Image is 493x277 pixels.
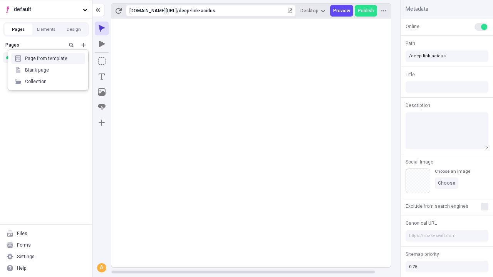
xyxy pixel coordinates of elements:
[25,78,47,85] div: Collection
[179,8,286,14] div: deep-link-acidus
[330,5,353,17] button: Preview
[438,180,455,186] span: Choose
[32,23,60,35] button: Elements
[79,40,88,50] button: Add new
[17,265,27,271] div: Help
[358,8,374,14] span: Publish
[177,8,179,14] div: /
[406,102,430,109] span: Description
[297,5,329,17] button: Desktop
[5,23,32,35] button: Pages
[406,220,437,227] span: Canonical URL
[5,42,64,48] div: Pages
[406,230,488,242] input: https://makeswift.com
[435,177,458,189] button: Choose
[406,71,415,78] span: Title
[406,251,439,258] span: Sitemap priority
[333,8,350,14] span: Preview
[406,23,419,30] span: Online
[95,100,109,114] button: Button
[25,67,49,73] div: Blank page
[60,23,88,35] button: Design
[17,230,27,237] div: Files
[98,264,106,272] div: A
[300,8,319,14] span: Desktop
[406,203,468,210] span: Exclude from search engines
[95,70,109,83] button: Text
[95,54,109,68] button: Box
[17,242,31,248] div: Forms
[129,8,177,14] div: [URL][DOMAIN_NAME]
[14,5,80,14] span: default
[435,169,470,174] div: Choose an image
[17,254,35,260] div: Settings
[355,5,377,17] button: Publish
[95,85,109,99] button: Image
[406,40,415,47] span: Path
[25,55,67,62] div: Page from template
[406,159,433,165] span: Social Image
